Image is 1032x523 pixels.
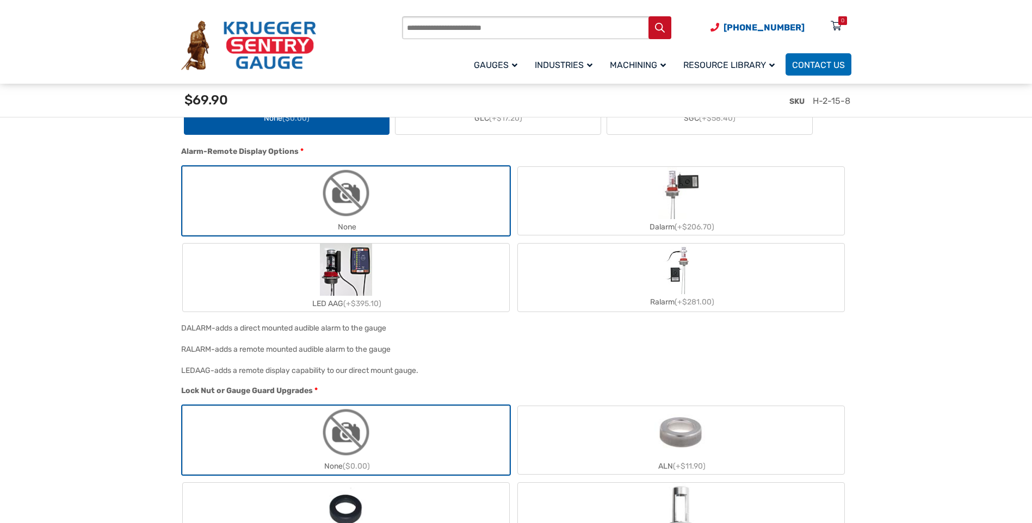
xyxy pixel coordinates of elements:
span: DALARM- [181,323,215,333]
div: ALN [518,458,844,474]
span: Lock Nut or Gauge Guard Upgrades [181,386,313,395]
abbr: required [300,146,304,157]
span: LEDAAG- [181,366,214,375]
div: None [183,458,509,474]
div: None [183,219,509,235]
span: (+$11.90) [673,462,706,471]
div: adds a remote display capability to our direct mount gauge. [214,366,418,375]
label: LED AAG [183,244,509,312]
span: H-2-15-8 [813,96,850,106]
div: Ralarm [518,294,844,310]
label: ALN [518,406,844,474]
span: Gauges [474,60,517,70]
div: LED AAG [183,296,509,312]
a: Machining [603,52,677,77]
a: Gauges [467,52,528,77]
span: (+$395.10) [343,299,381,308]
span: Resource Library [683,60,775,70]
span: (+$281.00) [675,297,714,307]
span: Contact Us [792,60,845,70]
div: Dalarm [518,219,844,235]
a: Resource Library [677,52,786,77]
label: Dalarm [518,167,844,235]
a: Contact Us [786,53,851,76]
span: (+$206.70) [675,222,714,232]
div: 0 [841,16,844,25]
div: adds a direct mounted audible alarm to the gauge [215,323,386,333]
label: None [183,167,509,235]
span: ($0.00) [343,462,370,471]
span: [PHONE_NUMBER] [724,22,805,33]
span: Industries [535,60,592,70]
abbr: required [314,385,318,396]
a: Phone Number (920) 434-8860 [710,21,805,34]
a: Industries [528,52,603,77]
div: adds a remote mounted audible alarm to the gauge [215,345,391,354]
span: SKU [789,97,805,106]
label: Ralarm [518,245,844,310]
span: RALARM- [181,345,215,354]
span: Machining [610,60,666,70]
span: Alarm-Remote Display Options [181,147,299,156]
label: None [183,406,509,474]
img: Krueger Sentry Gauge [181,21,316,71]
